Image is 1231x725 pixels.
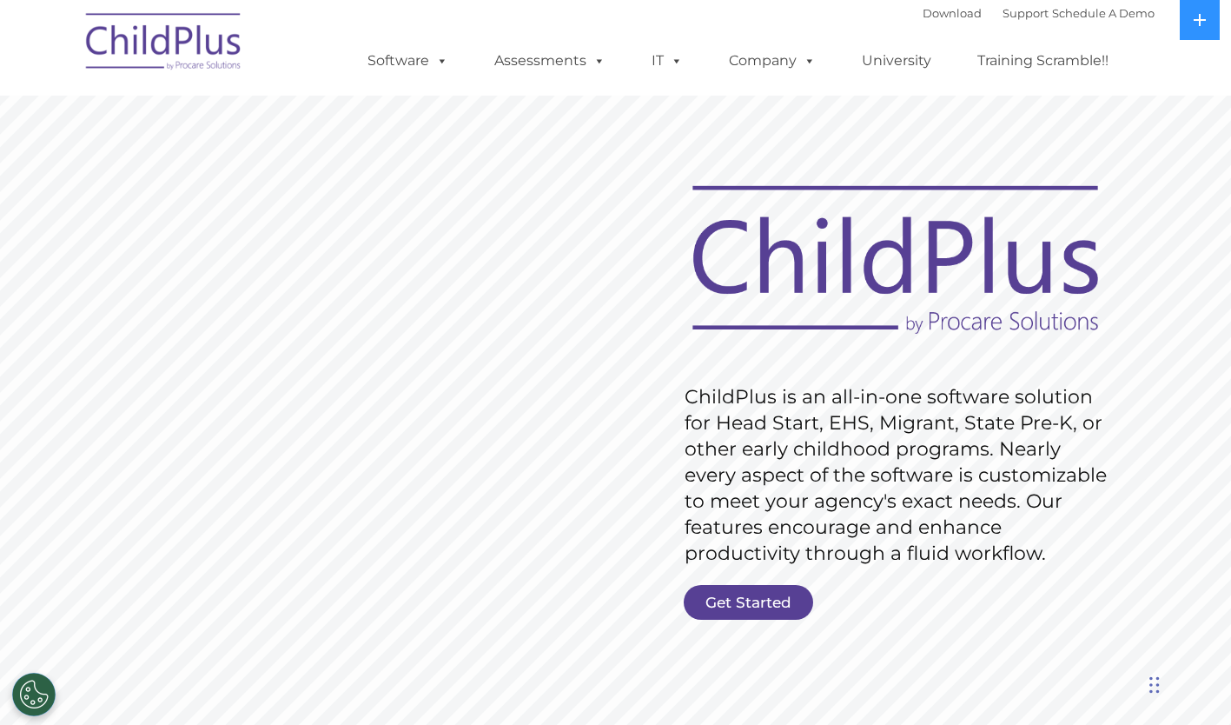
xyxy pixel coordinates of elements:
a: University [844,43,949,78]
a: Software [350,43,466,78]
rs-layer: ChildPlus is an all-in-one software solution for Head Start, EHS, Migrant, State Pre-K, or other ... [685,384,1115,567]
font: | [923,6,1155,20]
div: Drag [1149,659,1160,711]
a: Schedule A Demo [1052,6,1155,20]
a: IT [634,43,700,78]
a: Training Scramble!! [960,43,1126,78]
a: Company [711,43,833,78]
iframe: Chat Widget [947,537,1231,725]
button: Cookies Settings [12,673,56,716]
a: Download [923,6,982,20]
a: Support [1003,6,1049,20]
a: Get Started [684,585,813,620]
a: Assessments [477,43,623,78]
img: ChildPlus by Procare Solutions [77,1,251,88]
